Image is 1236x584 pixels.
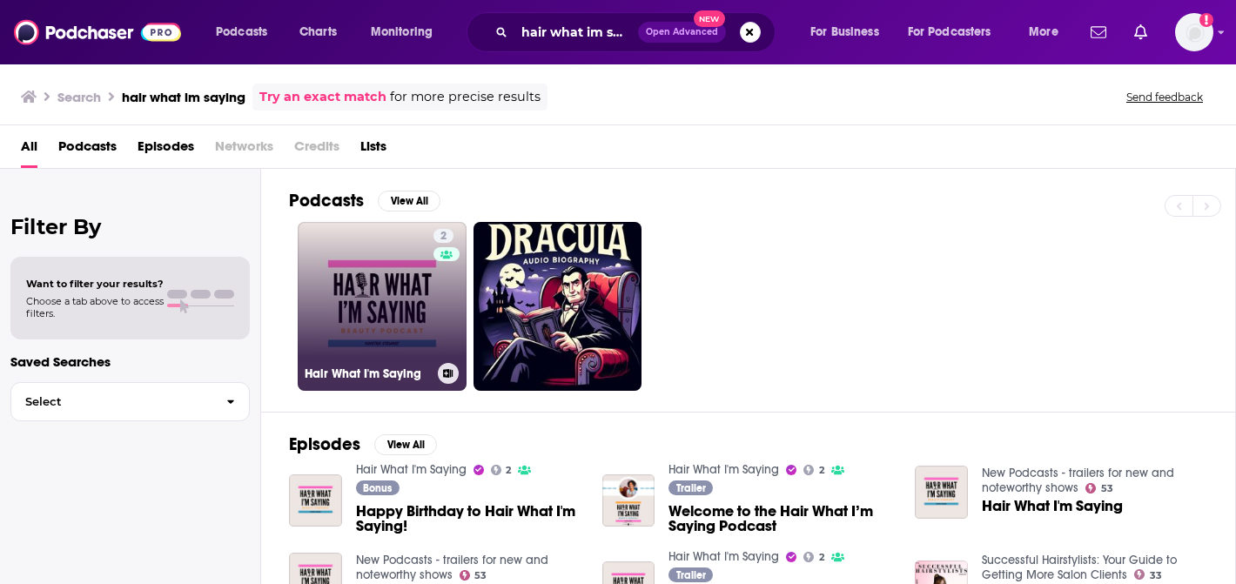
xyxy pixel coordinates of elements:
span: for more precise results [390,87,541,107]
p: Saved Searches [10,353,250,370]
a: Hair What I'm Saying [668,462,779,477]
h2: Episodes [289,433,360,455]
a: Show notifications dropdown [1127,17,1154,47]
img: Podchaser - Follow, Share and Rate Podcasts [14,16,181,49]
span: Select [11,396,212,407]
span: 53 [474,572,487,580]
span: Trailer [676,483,706,493]
div: Search podcasts, credits, & more... [483,12,792,52]
button: Show profile menu [1175,13,1213,51]
a: Welcome to the Hair What I’m Saying Podcast [668,504,894,534]
a: Episodes [138,132,194,168]
a: All [21,132,37,168]
span: 2 [440,228,447,245]
a: Happy Birthday to Hair What I'm Saying! [356,504,581,534]
span: 33 [1150,572,1162,580]
a: 2 [803,552,824,562]
span: New [694,10,725,27]
span: Logged in as sophiak [1175,13,1213,51]
a: Hair What I'm Saying [356,462,467,477]
span: Want to filter your results? [26,278,164,290]
span: 2 [819,467,824,474]
h3: hair what im saying [122,89,245,105]
img: Happy Birthday to Hair What I'm Saying! [289,474,342,527]
span: Bonus [363,483,392,493]
a: 33 [1134,569,1162,580]
a: 2 [491,465,512,475]
a: Show notifications dropdown [1084,17,1113,47]
a: Lists [360,132,386,168]
a: 53 [460,570,487,581]
img: Hair What I'm Saying [915,466,968,519]
span: 53 [1101,485,1113,493]
svg: Add a profile image [1199,13,1213,27]
button: open menu [897,18,1017,46]
button: Send feedback [1121,90,1208,104]
button: open menu [798,18,901,46]
span: Trailer [676,570,706,581]
span: Choose a tab above to access filters. [26,295,164,319]
span: For Business [810,20,879,44]
img: Welcome to the Hair What I’m Saying Podcast [602,474,655,527]
span: Networks [215,132,273,168]
button: open menu [204,18,290,46]
a: Hair What I'm Saying [668,549,779,564]
h3: Hair What I'm Saying [305,366,431,381]
h3: Search [57,89,101,105]
span: 2 [506,467,511,474]
a: Try an exact match [259,87,386,107]
span: Monitoring [371,20,433,44]
a: 53 [1085,483,1113,493]
a: 2 [803,465,824,475]
span: Open Advanced [646,28,718,37]
span: Charts [299,20,337,44]
button: Select [10,382,250,421]
a: Hair What I'm Saying [982,499,1123,514]
a: New Podcasts - trailers for new and noteworthy shows [982,466,1174,495]
button: open menu [359,18,455,46]
a: New Podcasts - trailers for new and noteworthy shows [356,553,548,582]
h2: Filter By [10,214,250,239]
a: Successful Hairstylists: Your Guide to Getting More Salon Clients [982,553,1177,582]
a: 2 [433,229,453,243]
span: For Podcasters [908,20,991,44]
a: Podcasts [58,132,117,168]
button: open menu [1017,18,1080,46]
a: PodcastsView All [289,190,440,211]
span: 2 [819,554,824,561]
span: Credits [294,132,339,168]
a: 2Hair What I'm Saying [298,222,467,391]
img: User Profile [1175,13,1213,51]
span: More [1029,20,1058,44]
input: Search podcasts, credits, & more... [514,18,638,46]
h2: Podcasts [289,190,364,211]
a: EpisodesView All [289,433,437,455]
button: View All [374,434,437,455]
a: Charts [288,18,347,46]
button: Open AdvancedNew [638,22,726,43]
span: Podcasts [216,20,267,44]
button: View All [378,191,440,211]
